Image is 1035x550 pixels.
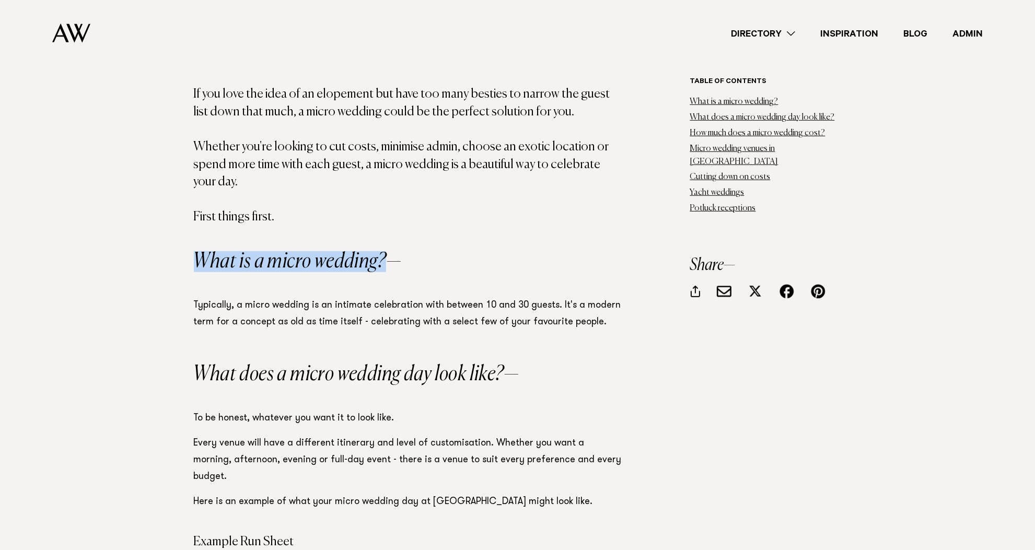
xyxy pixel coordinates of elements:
[690,98,778,106] a: What is a micro wedding?
[194,410,622,427] p: To be honest, whatever you want it to look like.
[690,129,825,137] a: How much does a micro wedding cost?
[690,77,842,87] h6: Table of contents
[194,251,622,272] h2: What is a micro wedding?
[808,27,891,41] a: Inspiration
[690,173,771,181] a: Cutting down on costs
[52,24,90,43] img: Auckland Weddings Logo
[194,364,622,385] h2: What does a micro wedding day look like?
[690,145,778,166] a: Micro wedding venues in [GEOGRAPHIC_DATA]
[940,27,995,41] a: Admin
[718,27,808,41] a: Directory
[690,189,745,197] a: Yacht weddings
[194,297,622,331] p: Typically, a micro wedding is an intimate celebration with between 10 and 30 guests. It's a moder...
[194,86,622,226] p: If you love the idea of an elopement but have too many besties to narrow the guest list down that...
[690,204,756,213] a: Potluck receptions
[891,27,940,41] a: Blog
[194,494,622,527] p: Here is an example of what your micro wedding day at [GEOGRAPHIC_DATA] might look like.
[690,257,842,274] h3: Share
[690,113,835,122] a: What does a micro wedding day look like?
[194,435,622,485] p: Every venue will have a different itinerary and level of customisation. Whether you want a mornin...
